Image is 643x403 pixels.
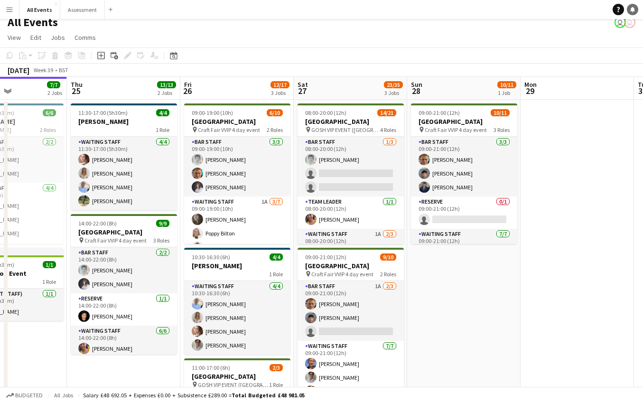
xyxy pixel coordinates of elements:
[411,137,517,197] app-card-role: Bar Staff3/309:00-21:00 (12h)[PERSON_NAME][PERSON_NAME][PERSON_NAME]
[305,253,346,261] span: 09:00-21:00 (12h)
[153,237,169,244] span: 3 Roles
[271,89,289,96] div: 3 Jobs
[624,17,635,28] app-user-avatar: Nathan Wong
[71,293,177,326] app-card-role: Reserve1/114:00-22:00 (8h)[PERSON_NAME]
[494,126,510,133] span: 3 Roles
[298,197,404,229] app-card-role: Team Leader1/108:00-20:00 (12h)[PERSON_NAME]
[184,262,290,270] h3: [PERSON_NAME]
[184,80,192,89] span: Fri
[615,17,626,28] app-user-avatar: Nathan Wong
[296,85,308,96] span: 27
[497,81,516,88] span: 10/11
[71,228,177,236] h3: [GEOGRAPHIC_DATA]
[267,109,283,116] span: 6/10
[83,392,305,399] div: Salary £48 692.05 + Expenses £0.00 + Subsistence £289.00 =
[8,15,58,29] h1: All Events
[192,253,230,261] span: 10:30-16:30 (6h)
[184,248,290,355] app-job-card: 10:30-16:30 (6h)4/4[PERSON_NAME]1 RoleWaiting Staff4/410:30-16:30 (6h)[PERSON_NAME][PERSON_NAME][...
[269,381,283,388] span: 1 Role
[69,85,83,96] span: 25
[78,109,128,116] span: 11:30-17:00 (5h30m)
[384,89,402,96] div: 3 Jobs
[52,392,75,399] span: All jobs
[298,248,404,388] app-job-card: 09:00-21:00 (12h)9/10[GEOGRAPHIC_DATA] Craft Fair VVIP 4 day event2 RolesBar Staff1A2/309:00-21:0...
[498,89,516,96] div: 1 Job
[298,281,404,341] app-card-role: Bar Staff1A2/309:00-21:00 (12h)[PERSON_NAME][PERSON_NAME]
[8,33,21,42] span: View
[15,392,43,399] span: Budgeted
[75,33,96,42] span: Comms
[184,117,290,126] h3: [GEOGRAPHIC_DATA]
[43,261,56,268] span: 1/1
[270,364,283,371] span: 2/3
[156,126,169,133] span: 1 Role
[491,109,510,116] span: 10/11
[380,271,396,278] span: 2 Roles
[419,109,460,116] span: 09:00-21:00 (12h)
[411,103,517,244] app-job-card: 09:00-21:00 (12h)10/11[GEOGRAPHIC_DATA] Craft Fair VVIP 4 day event3 RolesBar Staff3/309:00-21:00...
[298,262,404,270] h3: [GEOGRAPHIC_DATA]
[40,126,56,133] span: 2 Roles
[156,109,169,116] span: 4/4
[47,31,69,44] a: Jobs
[43,109,56,116] span: 6/6
[60,0,105,19] button: Assessment
[78,220,117,227] span: 14:00-22:00 (8h)
[523,85,537,96] span: 29
[184,281,290,355] app-card-role: Waiting Staff4/410:30-16:30 (6h)[PERSON_NAME][PERSON_NAME][PERSON_NAME][PERSON_NAME]
[377,109,396,116] span: 14/21
[298,103,404,244] app-job-card: 08:00-20:00 (12h)14/21[GEOGRAPHIC_DATA] GOSH VIP EVENT ([GEOGRAPHIC_DATA][PERSON_NAME])4 RolesBar...
[31,66,55,74] span: Week 39
[425,126,487,133] span: Craft Fair VVIP 4 day event
[184,137,290,197] app-card-role: Bar Staff3/309:00-19:00 (10h)[PERSON_NAME][PERSON_NAME][PERSON_NAME]
[71,31,100,44] a: Comms
[8,66,29,75] div: [DATE]
[47,89,62,96] div: 2 Jobs
[71,117,177,126] h3: [PERSON_NAME]
[410,85,422,96] span: 28
[269,271,283,278] span: 1 Role
[157,81,176,88] span: 13/13
[71,247,177,293] app-card-role: Bar Staff2/214:00-22:00 (8h)[PERSON_NAME][PERSON_NAME]
[192,109,233,116] span: 09:00-19:00 (10h)
[156,220,169,227] span: 9/9
[51,33,65,42] span: Jobs
[184,103,290,244] app-job-card: 09:00-19:00 (10h)6/10[GEOGRAPHIC_DATA] Craft Fair VVIP 4 day event2 RolesBar Staff3/309:00-19:00 ...
[267,126,283,133] span: 2 Roles
[198,126,260,133] span: Craft Fair VVIP 4 day event
[71,80,83,89] span: Thu
[71,137,177,210] app-card-role: Waiting Staff4/411:30-17:00 (5h30m)[PERSON_NAME][PERSON_NAME][PERSON_NAME][PERSON_NAME]
[27,31,45,44] a: Edit
[4,31,25,44] a: View
[380,126,396,133] span: 4 Roles
[84,237,147,244] span: Craft Fair VVIP 4 day event
[298,117,404,126] h3: [GEOGRAPHIC_DATA]
[311,271,373,278] span: Craft Fair VVIP 4 day event
[184,197,290,311] app-card-role: Waiting Staff1A3/709:00-19:00 (10h)[PERSON_NAME]Poppy Bilton[PERSON_NAME]
[411,197,517,229] app-card-role: Reserve0/109:00-21:00 (12h)
[311,126,380,133] span: GOSH VIP EVENT ([GEOGRAPHIC_DATA][PERSON_NAME])
[198,381,269,388] span: GOSH VIP EVENT ([GEOGRAPHIC_DATA][PERSON_NAME])
[270,253,283,261] span: 4/4
[298,80,308,89] span: Sat
[183,85,192,96] span: 26
[71,214,177,355] app-job-card: 14:00-22:00 (8h)9/9[GEOGRAPHIC_DATA] Craft Fair VVIP 4 day event3 RolesBar Staff2/214:00-22:00 (8...
[411,117,517,126] h3: [GEOGRAPHIC_DATA]
[19,0,60,19] button: All Events
[411,80,422,89] span: Sun
[384,81,403,88] span: 23/35
[158,89,176,96] div: 2 Jobs
[71,103,177,210] app-job-card: 11:30-17:00 (5h30m)4/4[PERSON_NAME]1 RoleWaiting Staff4/411:30-17:00 (5h30m)[PERSON_NAME][PERSON_...
[232,392,305,399] span: Total Budgeted £48 981.05
[192,364,230,371] span: 11:00-17:00 (6h)
[411,229,517,347] app-card-role: Waiting Staff7/709:00-21:00 (12h)
[380,253,396,261] span: 9/10
[59,66,68,74] div: BST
